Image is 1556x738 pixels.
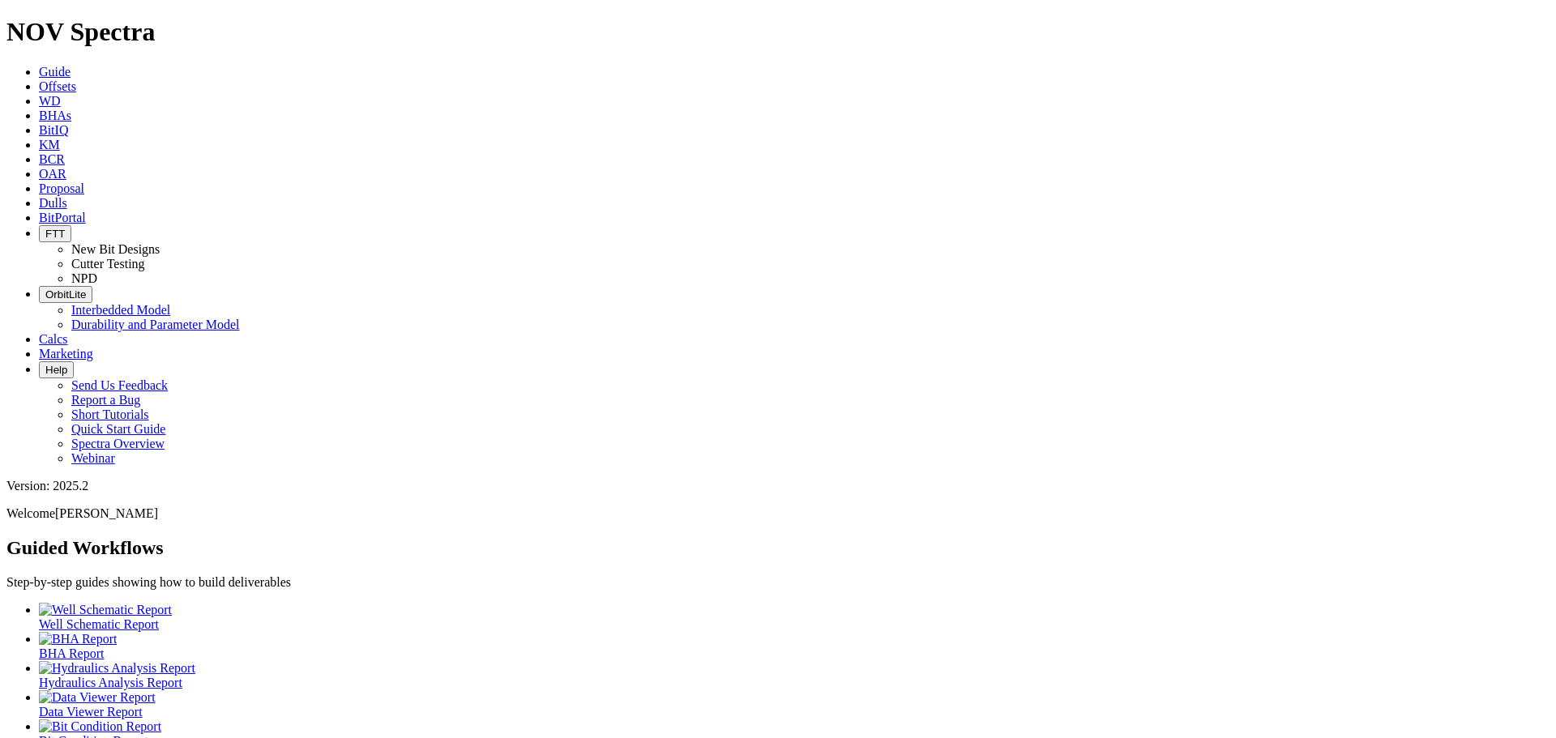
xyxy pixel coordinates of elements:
[39,152,65,166] a: BCR
[39,661,195,676] img: Hydraulics Analysis Report
[71,393,140,407] a: Report a Bug
[71,407,149,421] a: Short Tutorials
[39,646,104,660] span: BHA Report
[39,79,76,93] a: Offsets
[55,506,158,520] span: [PERSON_NAME]
[39,196,67,210] a: Dulls
[39,181,84,195] a: Proposal
[39,347,93,360] a: Marketing
[71,257,145,271] a: Cutter Testing
[39,65,71,79] a: Guide
[39,603,1550,631] a: Well Schematic Report Well Schematic Report
[39,211,86,224] a: BitPortal
[71,437,165,450] a: Spectra Overview
[45,228,65,240] span: FTT
[39,109,71,122] a: BHAs
[39,719,161,734] img: Bit Condition Report
[71,303,170,317] a: Interbedded Model
[39,617,159,631] span: Well Schematic Report
[39,94,61,108] a: WD
[39,167,66,181] a: OAR
[39,661,1550,689] a: Hydraulics Analysis Report Hydraulics Analysis Report
[71,242,160,256] a: New Bit Designs
[71,318,240,331] a: Durability and Parameter Model
[39,138,60,151] a: KM
[6,17,1550,47] h1: NOV Spectra
[39,632,117,646] img: BHA Report
[6,506,1550,521] p: Welcome
[45,288,86,301] span: OrbitLite
[45,364,67,376] span: Help
[39,690,1550,719] a: Data Viewer Report Data Viewer Report
[71,378,168,392] a: Send Us Feedback
[39,690,156,705] img: Data Viewer Report
[6,479,1550,493] div: Version: 2025.2
[39,361,74,378] button: Help
[71,451,115,465] a: Webinar
[6,537,1550,559] h2: Guided Workflows
[39,632,1550,660] a: BHA Report BHA Report
[39,603,172,617] img: Well Schematic Report
[39,123,68,137] a: BitIQ
[39,705,143,719] span: Data Viewer Report
[71,422,165,436] a: Quick Start Guide
[39,676,182,689] span: Hydraulics Analysis Report
[71,271,97,285] a: NPD
[6,575,1550,590] p: Step-by-step guides showing how to build deliverables
[39,332,68,346] a: Calcs
[39,225,71,242] button: FTT
[39,286,92,303] button: OrbitLite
